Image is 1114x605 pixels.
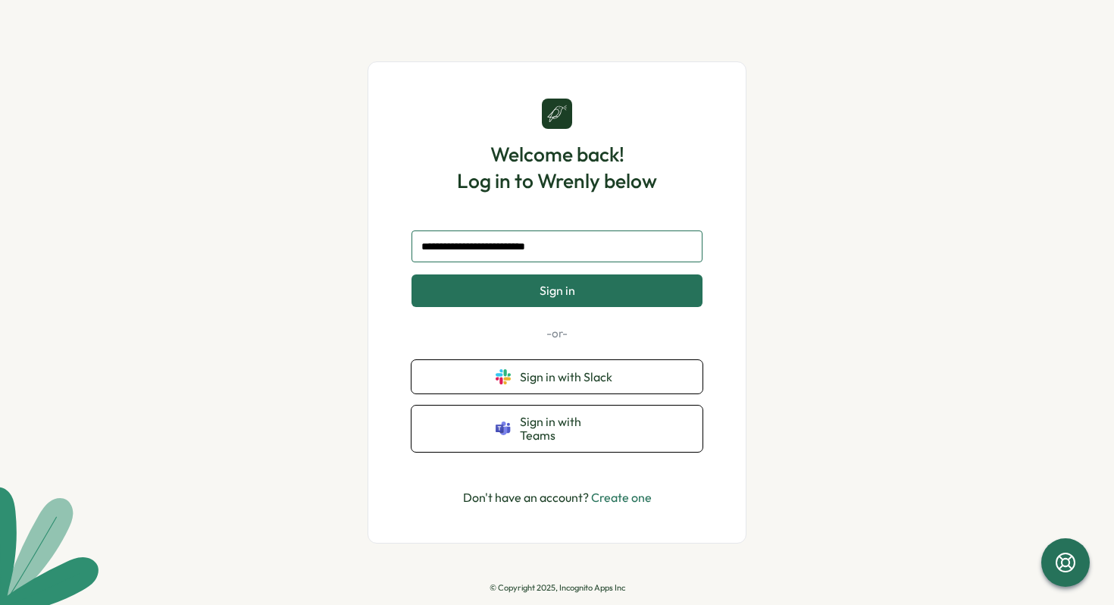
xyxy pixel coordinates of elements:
[490,583,625,593] p: © Copyright 2025, Incognito Apps Inc
[457,141,657,194] h1: Welcome back! Log in to Wrenly below
[411,406,703,452] button: Sign in with Teams
[540,284,575,297] span: Sign in
[411,274,703,306] button: Sign in
[411,360,703,393] button: Sign in with Slack
[591,490,652,505] a: Create one
[520,370,618,384] span: Sign in with Slack
[411,325,703,342] p: -or-
[520,415,618,443] span: Sign in with Teams
[463,488,652,507] p: Don't have an account?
